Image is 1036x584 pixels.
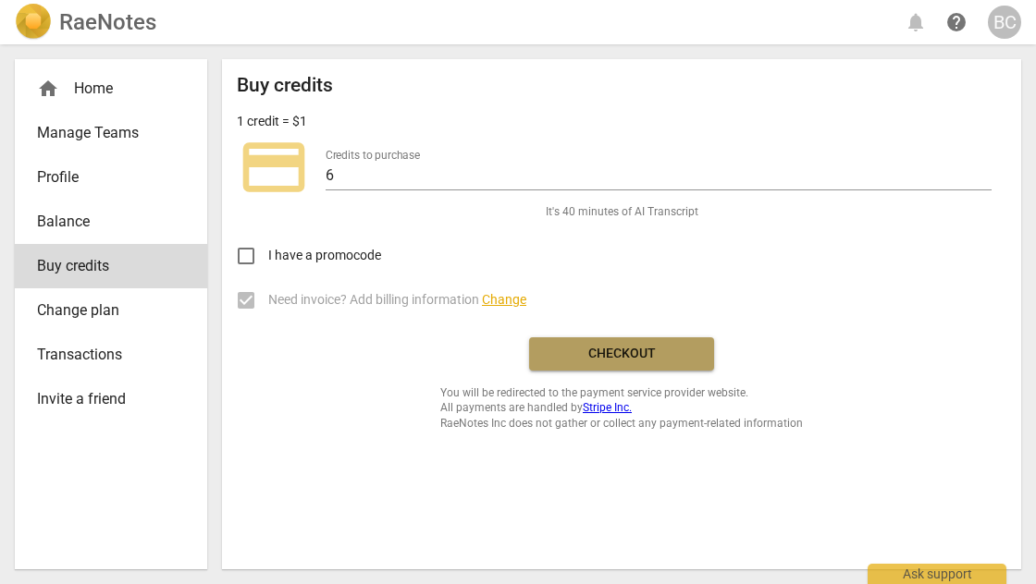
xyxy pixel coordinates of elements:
[988,6,1021,39] button: BC
[945,11,968,33] span: help
[15,155,207,200] a: Profile
[15,111,207,155] a: Manage Teams
[237,112,307,131] p: 1 credit = $1
[37,388,170,410] span: Invite a friend
[268,290,526,310] span: Need invoice? Add billing information
[37,78,59,100] span: home
[37,344,170,366] span: Transactions
[868,564,1006,584] div: Ask support
[37,78,170,100] div: Home
[440,385,803,432] span: You will be redirected to the payment service provider website. All payments are handled by RaeNo...
[268,246,381,265] span: I have a promocode
[237,74,333,97] h2: Buy credits
[59,9,156,35] h2: RaeNotes
[544,345,699,363] span: Checkout
[15,4,156,41] a: LogoRaeNotes
[583,401,632,414] a: Stripe Inc.
[37,255,170,277] span: Buy credits
[37,122,170,144] span: Manage Teams
[37,211,170,233] span: Balance
[940,6,973,39] a: Help
[15,377,207,421] a: Invite a friend
[15,4,52,41] img: Logo
[37,299,170,322] span: Change plan
[326,150,420,161] label: Credits to purchase
[15,200,207,244] a: Balance
[529,337,714,371] button: Checkout
[15,288,207,333] a: Change plan
[15,67,207,111] div: Home
[15,333,207,377] a: Transactions
[15,244,207,288] a: Buy credits
[482,292,526,307] span: Change
[237,130,311,204] span: credit_card
[546,204,698,220] span: It's 40 minutes of AI Transcript
[37,166,170,189] span: Profile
